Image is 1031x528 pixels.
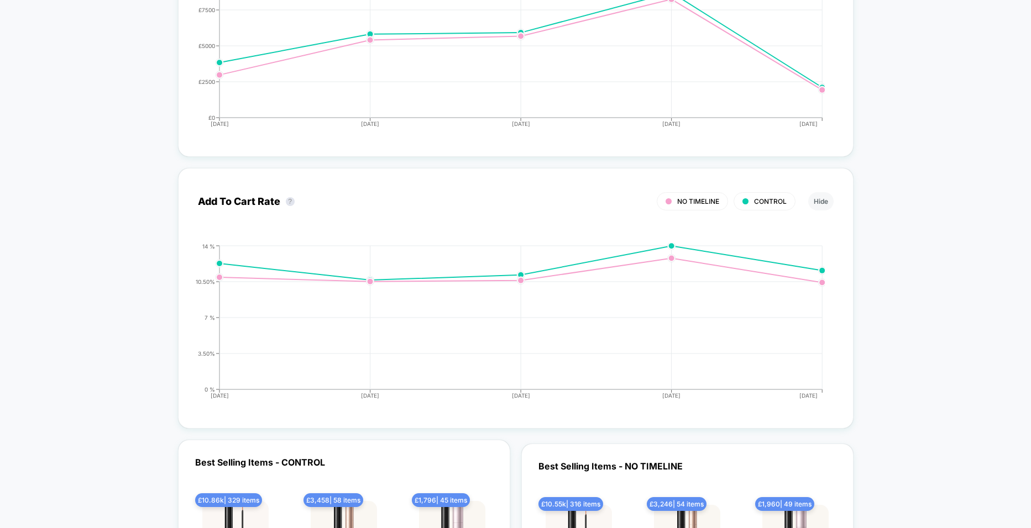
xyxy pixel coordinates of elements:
tspan: [DATE] [512,120,530,127]
tspan: 7 % [205,314,215,320]
span: £ 1,796 | 45 items [412,493,470,507]
button: ? [286,197,295,206]
tspan: 14 % [202,242,215,249]
span: £ 1,960 | 49 items [755,497,814,511]
tspan: £5000 [198,42,215,49]
tspan: [DATE] [211,392,229,399]
tspan: £7500 [198,6,215,13]
tspan: 3.50% [198,350,215,356]
tspan: 0 % [205,386,215,392]
tspan: [DATE] [211,120,229,127]
span: NO TIMELINE [677,197,719,205]
tspan: £0 [208,114,215,120]
tspan: [DATE] [663,392,681,399]
div: ADD_TO_CART_RATE [187,243,823,409]
span: £ 10.55k | 316 items [538,497,603,511]
span: £ 3,458 | 58 items [303,493,363,507]
span: £ 3,246 | 54 items [647,497,706,511]
button: Hide [808,192,834,210]
tspan: [DATE] [512,392,530,399]
tspan: [DATE] [663,120,681,127]
tspan: [DATE] [800,392,818,399]
tspan: [DATE] [800,120,818,127]
tspan: [DATE] [361,120,379,127]
tspan: 10.50% [196,278,215,284]
span: £ 10.86k | 329 items [195,493,262,507]
tspan: £2500 [198,78,215,85]
span: CONTROL [754,197,787,205]
tspan: [DATE] [361,392,379,399]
